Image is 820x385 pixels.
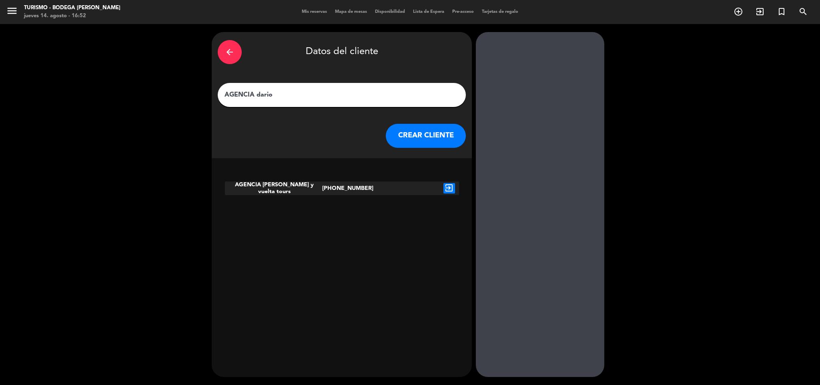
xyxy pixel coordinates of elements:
button: menu [6,5,18,20]
div: AGENCIA [PERSON_NAME] y vuelta tours [225,181,323,195]
span: Mapa de mesas [331,10,371,14]
span: Pre-acceso [448,10,478,14]
button: CREAR CLIENTE [386,124,466,148]
div: Datos del cliente [218,38,466,66]
div: jueves 14. agosto - 16:52 [24,12,120,20]
span: Mis reservas [298,10,331,14]
i: exit_to_app [755,7,765,16]
input: Escriba nombre, correo electrónico o número de teléfono... [224,89,460,101]
span: Lista de Espera [409,10,448,14]
i: turned_in_not [777,7,786,16]
i: add_circle_outline [734,7,743,16]
i: menu [6,5,18,17]
i: arrow_back [225,47,235,57]
i: exit_to_app [443,183,455,194]
div: [PHONE_NUMBER] [322,181,361,195]
span: Disponibilidad [371,10,409,14]
div: Turismo - Bodega [PERSON_NAME] [24,4,120,12]
i: search [798,7,808,16]
span: Tarjetas de regalo [478,10,522,14]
